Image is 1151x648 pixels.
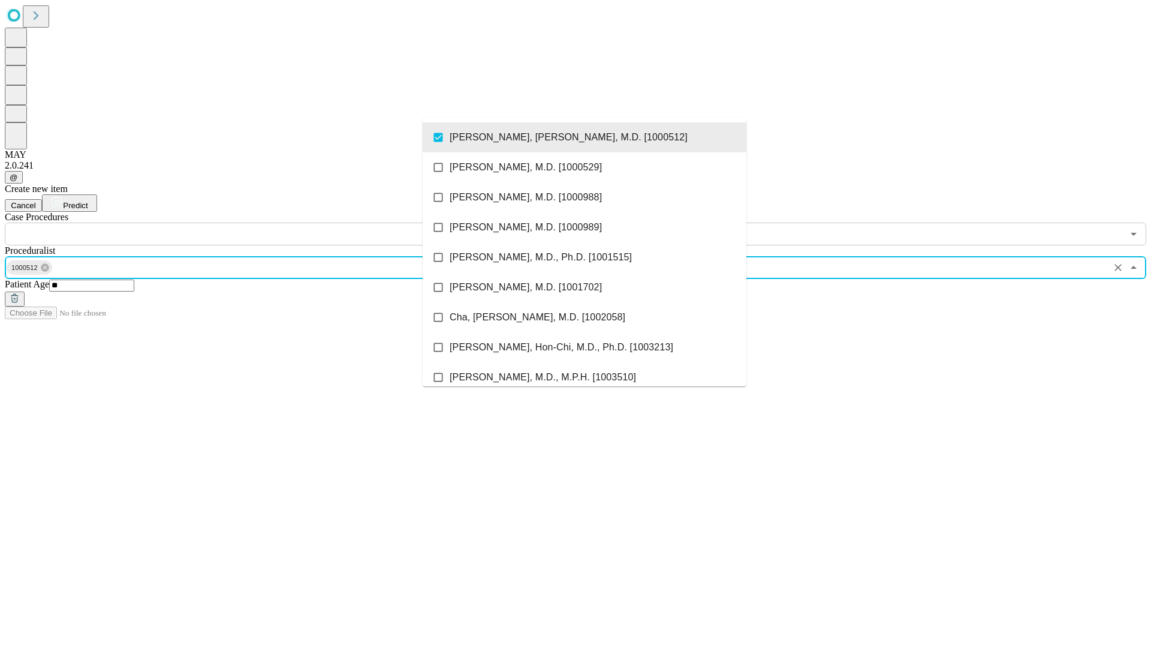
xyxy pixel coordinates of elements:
[450,130,688,145] span: [PERSON_NAME], [PERSON_NAME], M.D. [1000512]
[7,261,43,275] span: 1000512
[10,173,18,182] span: @
[5,212,68,222] span: Scheduled Procedure
[5,199,42,212] button: Cancel
[5,160,1146,171] div: 2.0.241
[5,171,23,184] button: @
[7,260,52,275] div: 1000512
[5,149,1146,160] div: MAY
[450,280,602,295] span: [PERSON_NAME], M.D. [1001702]
[450,190,602,205] span: [PERSON_NAME], M.D. [1000988]
[5,184,68,194] span: Create new item
[1125,259,1142,276] button: Close
[450,340,673,355] span: [PERSON_NAME], Hon-Chi, M.D., Ph.D. [1003213]
[5,245,55,256] span: Proceduralist
[1125,226,1142,242] button: Open
[450,310,625,325] span: Cha, [PERSON_NAME], M.D. [1002058]
[5,279,49,289] span: Patient Age
[11,201,36,210] span: Cancel
[450,250,632,265] span: [PERSON_NAME], M.D., Ph.D. [1001515]
[450,220,602,235] span: [PERSON_NAME], M.D. [1000989]
[450,160,602,175] span: [PERSON_NAME], M.D. [1000529]
[42,194,97,212] button: Predict
[63,201,88,210] span: Predict
[450,370,636,385] span: [PERSON_NAME], M.D., M.P.H. [1003510]
[1110,259,1126,276] button: Clear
